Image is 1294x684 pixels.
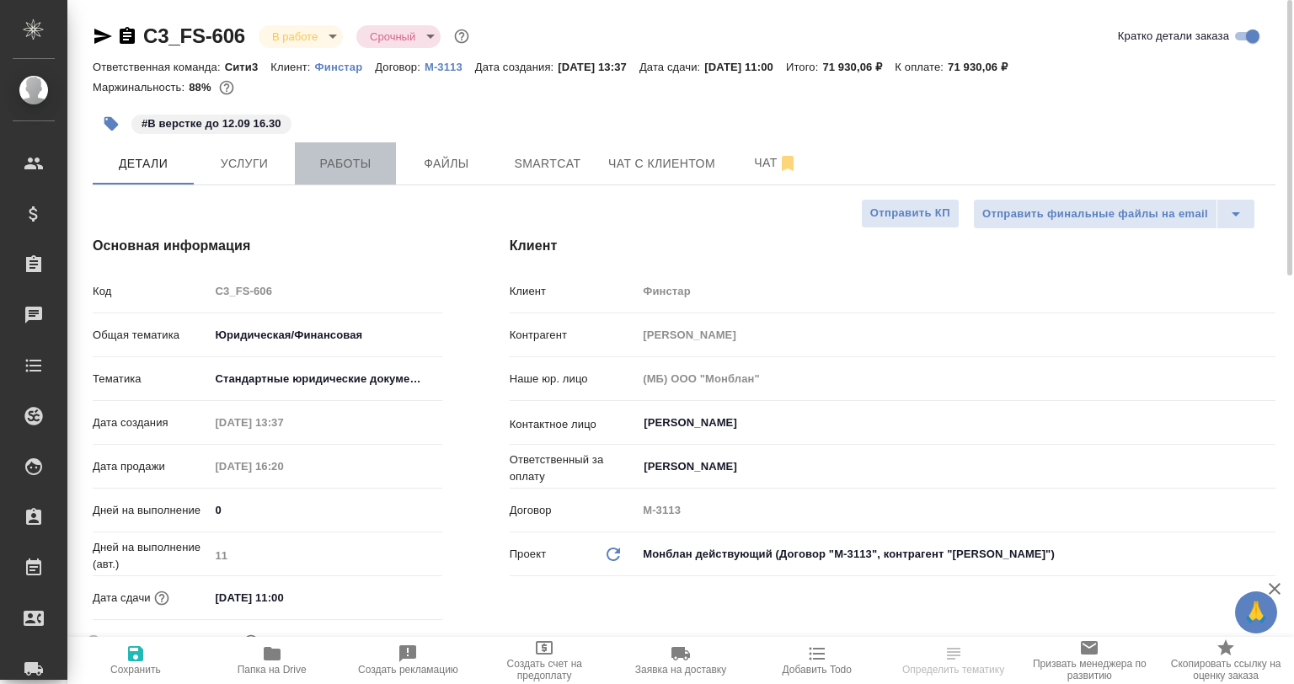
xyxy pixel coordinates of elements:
[783,664,852,676] span: Добавить Todo
[507,153,588,174] span: Smartcat
[267,29,323,44] button: В работе
[510,416,638,433] p: Контактное лицо
[240,631,262,653] button: Выбери, если сб и вс нужно считать рабочими днями для выполнения заказа.
[1266,421,1270,425] button: Open
[637,323,1275,347] input: Пустое поле
[406,153,487,174] span: Файлы
[209,410,356,435] input: Пустое поле
[216,77,238,99] button: 7128.00 RUB;
[1158,637,1294,684] button: Скопировать ссылку на оценку заказа
[67,637,204,684] button: Сохранить
[209,454,356,478] input: Пустое поле
[425,61,475,73] p: М-3113
[902,664,1004,676] span: Определить тематику
[973,199,1255,229] div: split button
[189,81,215,94] p: 88%
[1242,595,1270,630] span: 🙏
[451,25,473,47] button: Доп статусы указывают на важность/срочность заказа
[315,61,376,73] p: Финстар
[142,115,281,132] p: #В верстке до 12.09 16.30
[476,637,612,684] button: Создать счет на предоплату
[510,371,638,387] p: Наше юр. лицо
[225,61,271,73] p: Сити3
[608,153,715,174] span: Чат с клиентом
[204,637,340,684] button: Папка на Drive
[117,633,227,650] span: Учитывать выходные
[365,29,420,44] button: Срочный
[204,153,285,174] span: Услуги
[358,664,458,676] span: Создать рекламацию
[510,327,638,344] p: Контрагент
[238,664,307,676] span: Папка на Drive
[209,585,356,610] input: ✎ Введи что-нибудь
[558,61,639,73] p: [DATE] 13:37
[1021,637,1158,684] button: Призвать менеджера по развитию
[510,452,638,485] p: Ответственный за оплату
[510,283,638,300] p: Клиент
[778,153,798,174] svg: Отписаться
[259,25,343,48] div: В работе
[305,153,386,174] span: Работы
[639,61,704,73] p: Дата сдачи:
[130,115,293,130] span: В верстке до 12.09 16.30
[209,365,442,393] div: Стандартные юридические документы, договоры, уставы
[637,540,1275,569] div: Монблан действующий (Договор "М-3113", контрагент "[PERSON_NAME]")
[895,61,948,73] p: К оплате:
[475,61,558,73] p: Дата создания:
[510,546,547,563] p: Проект
[103,153,184,174] span: Детали
[375,61,425,73] p: Договор:
[209,279,442,303] input: Пустое поле
[635,664,726,676] span: Заявка на доставку
[870,204,950,223] span: Отправить КП
[93,502,209,519] p: Дней на выполнение
[93,81,189,94] p: Маржинальность:
[209,498,442,522] input: ✎ Введи что-нибудь
[973,199,1217,229] button: Отправить финальные файлы на email
[510,236,1275,256] h4: Клиент
[93,371,209,387] p: Тематика
[1168,658,1284,681] span: Скопировать ссылку на оценку заказа
[749,637,885,684] button: Добавить Todo
[861,199,960,228] button: Отправить КП
[93,236,442,256] h4: Основная информация
[93,105,130,142] button: Добавить тэг
[637,279,1275,303] input: Пустое поле
[948,61,1020,73] p: 71 930,06 ₽
[612,637,749,684] button: Заявка на доставку
[117,26,137,46] button: Скопировать ссылку
[1118,28,1229,45] span: Кратко детали заказа
[93,414,209,431] p: Дата создания
[110,664,161,676] span: Сохранить
[982,205,1208,224] span: Отправить финальные файлы на email
[143,24,245,47] a: C3_FS-606
[735,152,816,174] span: Чат
[1266,465,1270,468] button: Open
[93,283,209,300] p: Код
[270,61,314,73] p: Клиент:
[356,25,441,48] div: В работе
[93,26,113,46] button: Скопировать ссылку для ЯМессенджера
[704,61,786,73] p: [DATE] 11:00
[1031,658,1147,681] span: Призвать менеджера по развитию
[209,543,442,568] input: Пустое поле
[93,458,209,475] p: Дата продажи
[315,59,376,73] a: Финстар
[786,61,822,73] p: Итого:
[885,637,1022,684] button: Определить тематику
[93,61,225,73] p: Ответственная команда:
[637,366,1275,391] input: Пустое поле
[93,539,209,573] p: Дней на выполнение (авт.)
[340,637,477,684] button: Создать рекламацию
[93,327,209,344] p: Общая тематика
[151,587,173,609] button: Если добавить услуги и заполнить их объемом, то дата рассчитается автоматически
[93,590,151,607] p: Дата сдачи
[1235,591,1277,633] button: 🙏
[637,498,1275,522] input: Пустое поле
[822,61,895,73] p: 71 930,06 ₽
[425,59,475,73] a: М-3113
[209,321,442,350] div: Юридическая/Финансовая
[486,658,602,681] span: Создать счет на предоплату
[510,502,638,519] p: Договор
